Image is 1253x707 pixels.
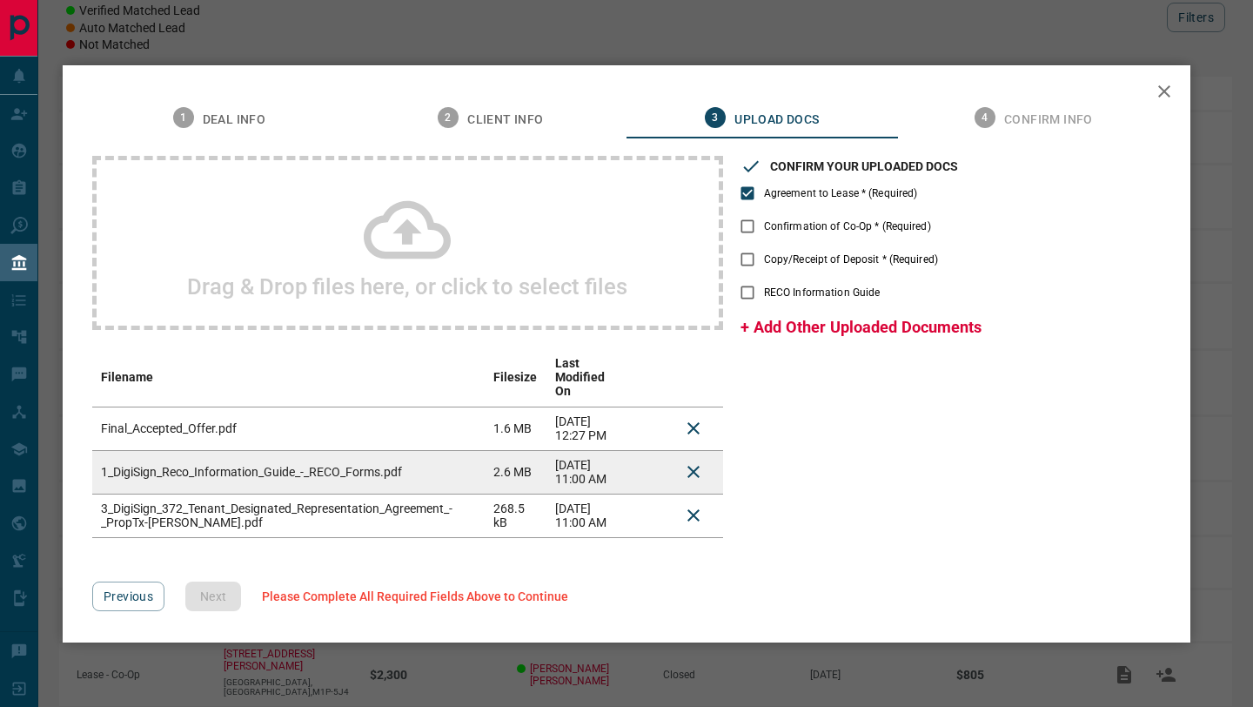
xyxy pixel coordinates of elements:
td: [DATE] 11:00 AM [546,450,620,494]
th: delete file action column [664,347,723,407]
text: 3 [713,111,719,124]
h3: CONFIRM YOUR UPLOADED DOCS [770,159,958,173]
button: Delete [673,495,714,536]
button: Previous [92,582,164,611]
span: + Add Other Uploaded Documents [740,318,982,336]
text: 1 [180,111,186,124]
td: 1_DigiSign_Reco_Information_Guide_-_RECO_Forms.pdf [92,450,485,494]
span: Copy/Receipt of Deposit * (Required) [764,252,938,267]
span: RECO Information Guide [764,285,880,300]
span: Confirmation of Co-Op * (Required) [764,219,931,234]
th: Last Modified On [546,347,620,407]
span: Agreement to Lease * (Required) [764,185,918,201]
td: 1.6 MB [485,407,546,450]
td: 268.5 kB [485,494,546,537]
span: Upload Docs [734,112,819,128]
span: Please Complete All Required Fields Above to Continue [262,589,568,603]
span: Client Info [467,112,543,128]
td: 2.6 MB [485,450,546,494]
span: Deal Info [203,112,266,128]
th: Filename [92,347,485,407]
div: Drag & Drop files here, or click to select files [92,156,723,330]
td: 3_DigiSign_372_Tenant_Designated_Representation_Agreement_-_PropTx-[PERSON_NAME].pdf [92,494,485,537]
h2: Drag & Drop files here, or click to select files [187,273,627,300]
th: download action column [620,347,664,407]
td: [DATE] 11:00 AM [546,494,620,537]
text: 2 [446,111,452,124]
th: Filesize [485,347,546,407]
button: Delete [673,451,714,493]
button: Delete [673,407,714,449]
td: Final_Accepted_Offer.pdf [92,407,485,450]
td: [DATE] 12:27 PM [546,407,620,450]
